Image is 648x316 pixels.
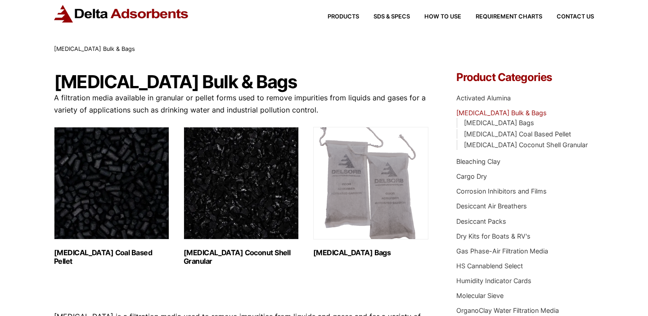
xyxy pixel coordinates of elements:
[557,14,594,20] span: Contact Us
[456,262,523,270] a: HS Cannablend Select
[456,72,594,83] h4: Product Categories
[456,94,511,102] a: Activated Alumina
[456,292,504,299] a: Molecular Sieve
[359,14,410,20] a: SDS & SPECS
[456,158,500,165] a: Bleaching Clay
[54,127,169,266] a: Visit product category Activated Carbon Coal Based Pellet
[542,14,594,20] a: Contact Us
[456,232,531,240] a: Dry Kits for Boats & RV's
[54,45,135,52] span: [MEDICAL_DATA] Bulk & Bags
[54,248,169,266] h2: [MEDICAL_DATA] Coal Based Pellet
[328,14,359,20] span: Products
[313,127,428,239] img: Activated Carbon Bags
[456,202,527,210] a: Desiccant Air Breathers
[373,14,410,20] span: SDS & SPECS
[184,248,299,266] h2: [MEDICAL_DATA] Coconut Shell Granular
[461,14,542,20] a: Requirement Charts
[184,127,299,239] img: Activated Carbon Coconut Shell Granular
[54,5,189,23] img: Delta Adsorbents
[464,119,534,126] a: [MEDICAL_DATA] Bags
[456,307,559,314] a: OrganoClay Water Filtration Media
[54,92,429,116] p: A filtration media available in granular or pellet forms used to remove impurities from liquids a...
[54,127,169,239] img: Activated Carbon Coal Based Pellet
[464,130,571,138] a: [MEDICAL_DATA] Coal Based Pellet
[410,14,461,20] a: How to Use
[456,172,487,180] a: Cargo Dry
[54,72,429,92] h1: [MEDICAL_DATA] Bulk & Bags
[424,14,461,20] span: How to Use
[313,248,428,257] h2: [MEDICAL_DATA] Bags
[184,127,299,266] a: Visit product category Activated Carbon Coconut Shell Granular
[456,217,506,225] a: Desiccant Packs
[456,277,531,284] a: Humidity Indicator Cards
[476,14,542,20] span: Requirement Charts
[313,14,359,20] a: Products
[456,247,548,255] a: Gas Phase-Air Filtration Media
[313,127,428,257] a: Visit product category Activated Carbon Bags
[456,187,547,195] a: Corrosion Inhibitors and Films
[456,109,547,117] a: [MEDICAL_DATA] Bulk & Bags
[464,141,588,149] a: [MEDICAL_DATA] Coconut Shell Granular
